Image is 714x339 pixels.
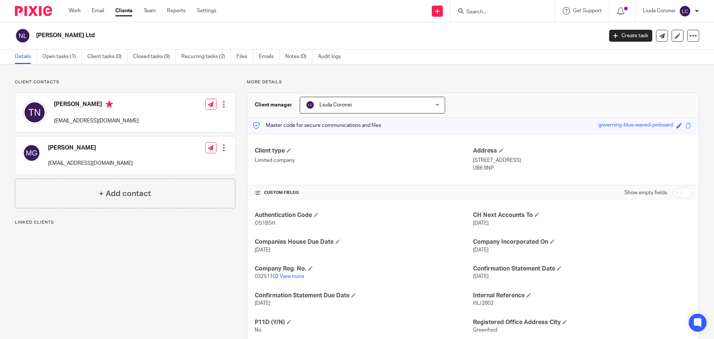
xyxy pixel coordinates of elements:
[473,247,489,253] span: [DATE]
[48,144,133,152] h4: [PERSON_NAME]
[15,6,52,16] img: Pixie
[473,274,489,279] span: [DATE]
[255,265,473,273] h4: Company Reg. No.
[42,49,82,64] a: Open tasks (1)
[144,7,156,15] a: Team
[473,292,691,300] h4: Internal Reference
[473,211,691,219] h4: CH Next Accounts To
[255,157,473,164] p: Limited company
[181,49,231,64] a: Recurring tasks (2)
[255,190,473,196] h4: CUSTOM FIELDS
[255,274,279,279] span: 03251102
[285,49,312,64] a: Notes (0)
[87,49,128,64] a: Client tasks (0)
[197,7,216,15] a: Settings
[609,30,652,42] a: Create task
[573,8,602,13] span: Get Support
[48,160,133,167] p: [EMAIL_ADDRESS][DOMAIN_NAME]
[92,7,104,15] a: Email
[99,188,151,199] h4: + Add contact
[319,102,352,108] span: Liuda Coronei
[115,7,132,15] a: Clients
[255,221,275,226] span: OS1B5H
[167,7,186,15] a: Reports
[473,157,691,164] p: [STREET_ADDRESS]
[253,122,381,129] p: Master code for secure communications and files
[255,147,473,155] h4: Client type
[255,292,473,300] h4: Confirmation Statement Due Date
[255,101,292,109] h3: Client manager
[259,49,280,64] a: Emails
[473,221,489,226] span: [DATE]
[318,49,347,64] a: Audit logs
[54,100,139,110] h4: [PERSON_NAME]
[473,265,691,273] h4: Confirmation Statement Date
[255,247,270,253] span: [DATE]
[23,144,41,162] img: svg%3E
[106,100,113,108] i: Primary
[679,5,691,17] img: svg%3E
[255,211,473,219] h4: Authentication Code
[473,147,691,155] h4: Address
[255,238,473,246] h4: Companies House Due Date
[473,327,497,333] span: Greenford
[306,100,315,109] img: svg%3E
[247,79,699,85] p: More details
[466,9,533,16] input: Search
[23,100,46,124] img: svg%3E
[598,121,673,130] div: governing-blue-waved-pinboard
[255,319,473,326] h4: P11D (Y/N)
[15,220,235,226] p: Linked clients
[54,117,139,125] p: [EMAIL_ADDRESS][DOMAIN_NAME]
[255,301,270,306] span: [DATE]
[15,28,30,44] img: svg%3E
[15,49,37,64] a: Details
[473,238,691,246] h4: Company Incorporated On
[237,49,253,64] a: Files
[643,7,675,15] p: Liuda Coronei
[624,189,667,196] label: Show empty fields
[280,274,304,279] a: View more
[255,327,261,333] span: No
[133,49,176,64] a: Closed tasks (9)
[473,164,691,172] p: UB6 9NP
[15,79,235,85] p: Client contacts
[473,319,691,326] h4: Registered Office Address City
[473,301,493,306] span: HL/2802
[69,7,81,15] a: Work
[36,32,486,39] h2: [PERSON_NAME] Ltd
